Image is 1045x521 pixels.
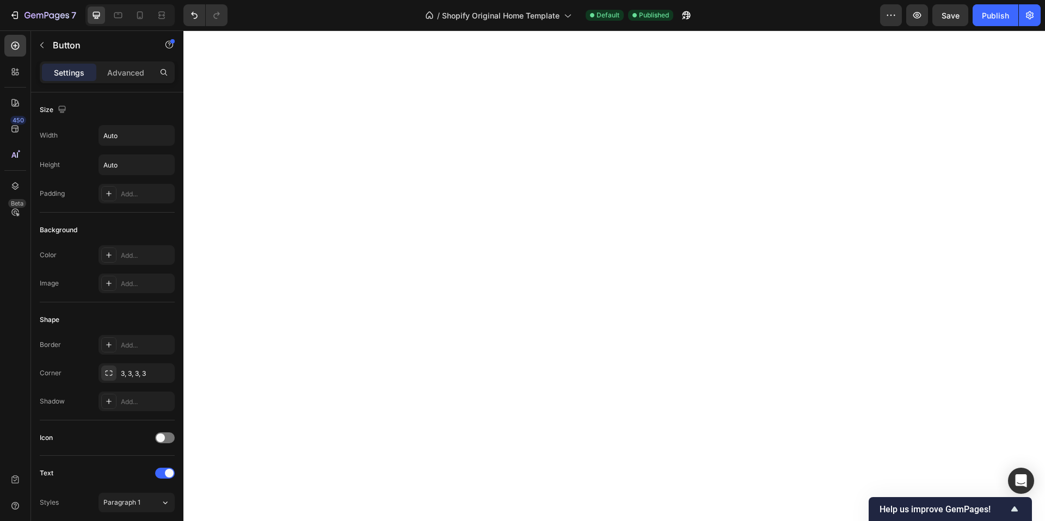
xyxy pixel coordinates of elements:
button: Save [932,4,968,26]
span: Save [942,11,960,20]
div: Undo/Redo [183,4,228,26]
span: / [437,10,440,21]
div: Icon [40,433,53,443]
p: Button [53,39,145,52]
span: Shopify Original Home Template [442,10,560,21]
div: Styles [40,498,59,507]
button: Publish [973,4,1018,26]
span: Paragraph 1 [103,498,140,507]
div: Corner [40,368,62,378]
div: Width [40,131,58,140]
span: Published [639,10,669,20]
div: Size [40,103,69,117]
div: Color [40,250,57,260]
div: Open Intercom Messenger [1008,468,1034,494]
p: Settings [54,67,84,78]
p: 7 [71,9,76,22]
div: Height [40,160,60,170]
div: Padding [40,189,65,199]
p: Advanced [107,67,144,78]
iframe: To enrich screen reader interactions, please activate Accessibility in Grammarly extension settings [183,30,1045,484]
div: Text [40,468,53,478]
div: Image [40,278,59,288]
div: Shape [40,315,59,325]
button: Show survey - Help us improve GemPages! [880,503,1021,516]
div: Beta [8,199,26,208]
div: 450 [10,116,26,125]
input: Auto [99,155,174,175]
div: Add... [121,251,172,260]
button: Paragraph 1 [99,493,175,512]
div: Border [40,340,61,350]
input: Auto [99,126,174,145]
div: Shadow [40,396,65,406]
div: 3, 3, 3, 3 [121,369,172,379]
div: Add... [121,189,172,199]
span: Default [597,10,619,20]
div: Publish [982,10,1009,21]
div: Add... [121,340,172,350]
button: 7 [4,4,81,26]
div: Background [40,225,77,235]
div: Add... [121,279,172,289]
span: Help us improve GemPages! [880,504,1008,514]
div: Add... [121,397,172,407]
